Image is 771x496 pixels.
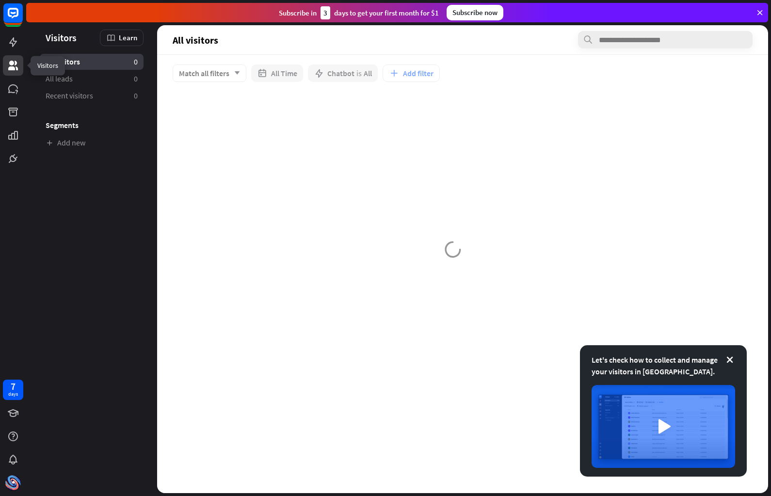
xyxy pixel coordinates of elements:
a: All leads 0 [40,71,144,87]
div: days [8,391,18,398]
span: All visitors [173,34,218,46]
div: 7 [11,382,16,391]
h3: Segments [40,120,144,130]
aside: 0 [134,91,138,101]
div: Subscribe in days to get your first month for $1 [279,6,439,19]
span: Visitors [46,32,77,43]
div: 3 [321,6,330,19]
a: Add new [40,135,144,151]
img: image [592,385,735,468]
div: Let's check how to collect and manage your visitors in [GEOGRAPHIC_DATA]. [592,354,735,377]
span: All visitors [46,57,80,67]
a: 7 days [3,380,23,400]
aside: 0 [134,57,138,67]
aside: 0 [134,74,138,84]
div: Subscribe now [447,5,503,20]
a: Recent visitors 0 [40,88,144,104]
span: Recent visitors [46,91,93,101]
span: All leads [46,74,73,84]
span: Learn [119,33,137,42]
